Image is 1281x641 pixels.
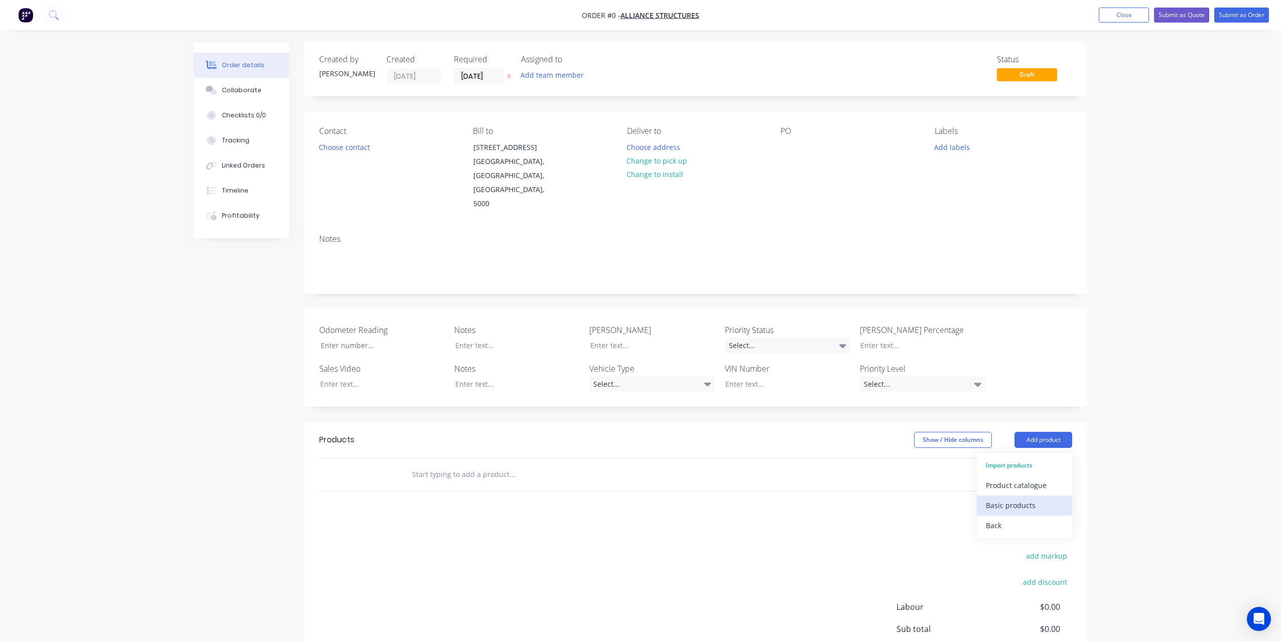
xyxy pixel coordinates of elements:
button: Submit as Order [1214,8,1269,23]
button: Collaborate [194,78,289,103]
div: Product catalogue [986,478,1063,493]
div: Timeline [222,186,248,195]
label: [PERSON_NAME] [589,324,715,336]
div: Linked Orders [222,161,265,170]
div: Select... [860,377,985,392]
label: Priority Status [725,324,850,336]
button: Choose address [621,140,686,153]
button: Back [977,516,1072,536]
button: Timeline [194,178,289,203]
div: Tracking [222,136,249,145]
span: $0.00 [986,601,1060,613]
button: Linked Orders [194,153,289,178]
div: PO [781,126,918,136]
div: Order details [222,61,265,70]
div: Bill to [473,126,610,136]
div: Select... [725,338,850,353]
input: Enter number... [312,338,445,353]
button: Change to install [621,168,689,181]
input: Start typing to add a product... [412,464,612,485]
label: VIN Number [725,363,850,375]
button: Checklists 0/0 [194,103,289,128]
button: add discount [1017,575,1072,589]
label: Notes [454,363,580,375]
div: Required [454,55,509,64]
span: $0.00 [986,623,1060,635]
span: Sub total [896,623,986,635]
label: [PERSON_NAME] Percentage [860,324,985,336]
span: Order #0 - [582,11,620,20]
label: Notes [454,324,580,336]
div: Created [387,55,442,64]
button: Basic products [977,496,1072,516]
div: Select... [589,377,715,392]
div: Basic products [986,498,1063,513]
label: Sales Video [319,363,445,375]
button: Import products [977,455,1072,475]
div: Assigned to [521,55,621,64]
div: Created by [319,55,374,64]
button: Choose contact [314,140,375,153]
button: Show / Hide columns [914,432,992,448]
button: Tracking [194,128,289,153]
button: Close [1099,8,1149,23]
button: Add team member [516,68,589,82]
button: Profitability [194,203,289,228]
span: Draft [997,68,1057,81]
button: Submit as Quote [1154,8,1209,23]
img: Factory [18,8,33,23]
div: Back [986,518,1063,533]
button: Add team member [521,68,589,82]
div: Collaborate [222,86,262,95]
div: Checklists 0/0 [222,111,266,120]
div: Deliver to [627,126,764,136]
label: Vehicle Type [589,363,715,375]
button: Product catalogue [977,475,1072,496]
a: Alliance Structures [620,11,699,20]
button: Change to pick up [621,154,693,168]
button: Order details [194,53,289,78]
div: Notes [319,234,1072,244]
div: Labels [935,126,1072,136]
div: Contact [319,126,457,136]
div: [STREET_ADDRESS] [473,140,557,154]
button: Add product [1014,432,1072,448]
div: [STREET_ADDRESS][GEOGRAPHIC_DATA], [GEOGRAPHIC_DATA], [GEOGRAPHIC_DATA], 5000 [465,140,565,211]
button: add markup [1020,549,1072,563]
div: Products [319,434,354,446]
div: Status [997,55,1072,64]
div: Profitability [222,211,260,220]
label: Odometer Reading [319,324,445,336]
div: [GEOGRAPHIC_DATA], [GEOGRAPHIC_DATA], [GEOGRAPHIC_DATA], 5000 [473,154,557,211]
button: Add labels [929,140,975,153]
div: Open Intercom Messenger [1247,607,1271,631]
span: Labour [896,601,986,613]
div: Import products [986,459,1063,472]
label: Priority Level [860,363,985,375]
div: [PERSON_NAME] [319,68,374,79]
